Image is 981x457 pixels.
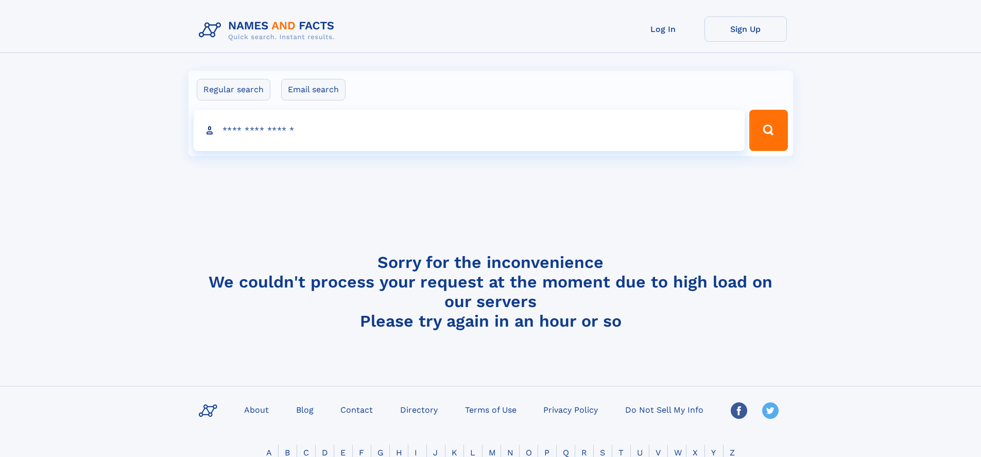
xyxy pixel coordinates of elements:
a: Terms of Use [461,402,521,417]
label: Regular search [197,79,270,100]
a: Directory [396,402,442,417]
a: Blog [292,402,318,417]
img: Twitter [762,402,779,419]
a: Do Not Sell My Info [621,402,708,417]
button: Search Button [749,110,787,151]
h4: Sorry for the inconvenience We couldn't process your request at the moment due to high load on ou... [195,252,787,331]
a: Log In [622,16,704,42]
a: Sign Up [704,16,787,42]
input: search input [194,110,745,151]
img: Logo Names and Facts [195,16,343,44]
a: About [240,402,273,417]
img: Facebook [731,402,747,419]
label: Email search [281,79,346,100]
a: Privacy Policy [539,402,602,417]
a: Contact [336,402,377,417]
